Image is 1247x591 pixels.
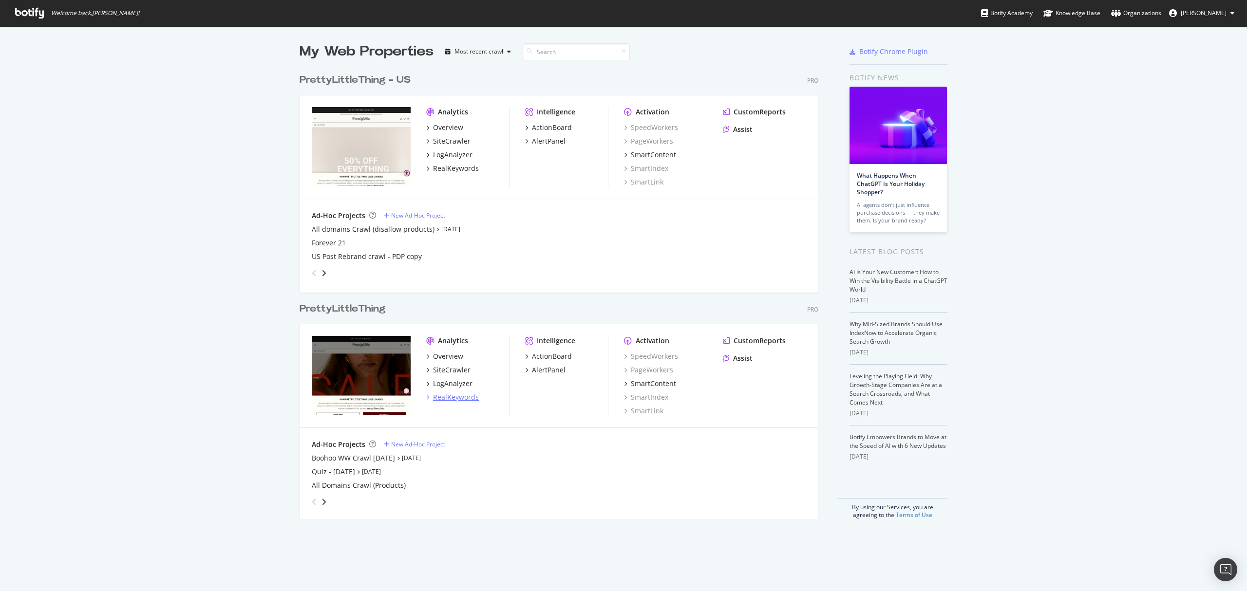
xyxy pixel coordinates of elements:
div: CustomReports [734,107,786,117]
div: angle-left [308,494,321,510]
div: Overview [433,123,463,132]
a: Overview [426,351,463,361]
a: New Ad-Hoc Project [384,440,445,448]
a: ActionBoard [525,351,572,361]
div: grid [300,61,826,519]
a: Why Mid-Sized Brands Should Use IndexNow to Accelerate Organic Search Growth [850,320,943,346]
button: [PERSON_NAME] [1161,5,1242,21]
a: Leveling the Playing Field: Why Growth-Stage Companies Are at a Search Crossroads, and What Comes... [850,372,942,406]
div: Assist [733,353,753,363]
div: Most recent crawl [454,49,503,55]
div: New Ad-Hoc Project [391,211,445,220]
a: Botify Empowers Brands to Move at the Speed of AI with 6 New Updates [850,433,946,450]
div: Pro [807,305,818,314]
img: prettylittlething.us [312,107,411,186]
div: Analytics [438,336,468,346]
a: AlertPanel [525,136,566,146]
a: Overview [426,123,463,132]
a: US Post Rebrand crawl - PDP copy [312,252,422,261]
div: CustomReports [734,336,786,346]
a: Forever 21 [312,238,346,248]
div: Ad-Hoc Projects [312,440,365,449]
div: Overview [433,351,463,361]
a: LogAnalyzer [426,150,472,160]
div: SpeedWorkers [624,123,678,132]
div: [DATE] [850,348,947,357]
a: SpeedWorkers [624,351,678,361]
a: SmartContent [624,150,676,160]
div: [DATE] [850,409,947,418]
a: AI Is Your New Customer: How to Win the Visibility Battle in a ChatGPT World [850,268,947,294]
div: New Ad-Hoc Project [391,440,445,448]
div: Intelligence [537,336,575,346]
button: Most recent crawl [441,44,515,59]
div: PrettyLittleThing [300,302,386,316]
div: Knowledge Base [1043,8,1100,18]
a: All Domains Crawl (Products) [312,480,406,490]
div: LogAnalyzer [433,379,472,388]
a: PageWorkers [624,136,673,146]
div: LogAnalyzer [433,150,472,160]
div: Ad-Hoc Projects [312,211,365,221]
div: angle-right [321,268,327,278]
div: Activation [636,107,669,117]
a: Assist [723,125,753,134]
a: SmartIndex [624,392,668,402]
a: CustomReports [723,107,786,117]
a: ActionBoard [525,123,572,132]
a: RealKeywords [426,164,479,173]
div: SmartContent [631,150,676,160]
div: SmartIndex [624,164,668,173]
a: [DATE] [441,225,460,233]
span: Tess Healey [1181,9,1227,17]
div: My Web Properties [300,42,434,61]
div: ActionBoard [532,351,572,361]
a: AlertPanel [525,365,566,375]
a: SmartContent [624,379,676,388]
div: angle-right [321,497,327,507]
a: Assist [723,353,753,363]
a: PageWorkers [624,365,673,375]
div: angle-left [308,265,321,281]
div: By using our Services, you are agreeing to the [837,498,947,519]
a: SiteCrawler [426,365,471,375]
a: LogAnalyzer [426,379,472,388]
div: Analytics [438,107,468,117]
a: CustomReports [723,336,786,346]
div: [DATE] [850,452,947,461]
div: Activation [636,336,669,346]
a: SmartLink [624,406,663,416]
img: What Happens When ChatGPT Is Your Holiday Shopper? [850,87,947,164]
div: RealKeywords [433,392,479,402]
div: Botify news [850,73,947,83]
div: RealKeywords [433,164,479,173]
div: Pro [807,76,818,85]
a: Boohoo WW Crawl [DATE] [312,453,395,463]
a: What Happens When ChatGPT Is Your Holiday Shopper? [857,171,925,196]
div: PrettyLittleThing - US [300,73,411,87]
div: ActionBoard [532,123,572,132]
div: Intelligence [537,107,575,117]
div: Botify Chrome Plugin [859,47,928,56]
a: SmartLink [624,177,663,187]
div: Assist [733,125,753,134]
div: [DATE] [850,296,947,305]
img: Prettylittlething.com [312,336,411,415]
a: Quiz - [DATE] [312,467,355,477]
a: [DATE] [362,467,381,476]
a: All domains Crawl (disallow products) [312,224,435,234]
div: Botify Academy [981,8,1033,18]
div: Organizations [1111,8,1161,18]
div: Latest Blog Posts [850,246,947,257]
